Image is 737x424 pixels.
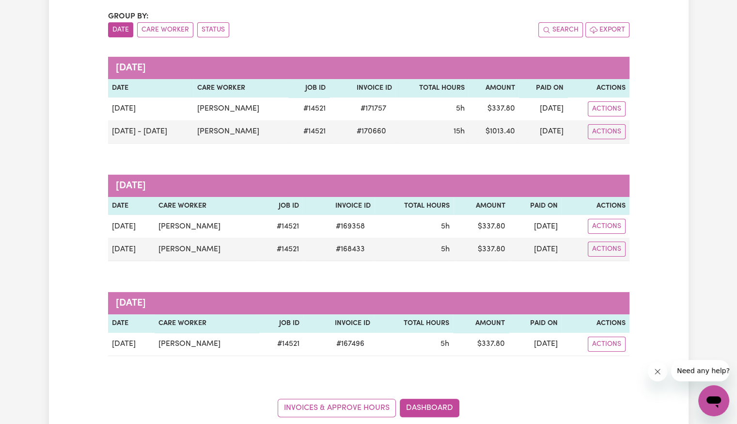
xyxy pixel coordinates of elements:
[562,197,629,215] th: Actions
[396,79,469,98] th: Total Hours
[454,128,465,135] span: 15 hours
[155,197,258,215] th: Care Worker
[588,219,626,234] button: Actions
[454,197,509,215] th: Amount
[454,215,509,238] td: $ 337.80
[258,238,303,261] td: # 14521
[193,79,288,98] th: Care Worker
[330,338,370,350] span: # 167496
[258,215,303,238] td: # 14521
[400,399,459,417] a: Dashboard
[108,175,629,197] caption: [DATE]
[108,22,133,37] button: sort invoices by date
[303,197,375,215] th: Invoice ID
[671,360,729,381] iframe: Message from company
[469,79,519,98] th: Amount
[375,197,454,215] th: Total Hours
[108,314,155,333] th: Date
[562,314,629,333] th: Actions
[259,333,303,356] td: # 14521
[330,244,371,255] span: # 168433
[330,221,371,232] span: # 169358
[278,399,396,417] a: Invoices & Approve Hours
[469,98,519,120] td: $ 337.80
[197,22,229,37] button: sort invoices by paid status
[588,124,626,139] button: Actions
[519,79,567,98] th: Paid On
[108,13,149,20] span: Group by:
[454,238,509,261] td: $ 337.80
[303,314,374,333] th: Invoice ID
[355,103,392,114] span: # 171757
[509,215,562,238] td: [DATE]
[441,245,450,253] span: 5 hours
[351,126,392,137] span: # 170660
[288,79,329,98] th: Job ID
[155,238,258,261] td: [PERSON_NAME]
[288,120,329,144] td: # 14521
[108,197,155,215] th: Date
[509,333,562,356] td: [DATE]
[588,101,626,116] button: Actions
[509,197,562,215] th: Paid On
[519,98,567,120] td: [DATE]
[698,385,729,416] iframe: Button to launch messaging window
[453,314,509,333] th: Amount
[108,79,194,98] th: Date
[538,22,583,37] button: Search
[108,292,629,314] caption: [DATE]
[108,238,155,261] td: [DATE]
[469,120,519,144] td: $ 1013.40
[155,314,258,333] th: Care Worker
[441,223,450,230] span: 5 hours
[137,22,193,37] button: sort invoices by care worker
[6,7,59,15] span: Need any help?
[288,98,329,120] td: # 14521
[193,120,288,144] td: [PERSON_NAME]
[108,120,194,144] td: [DATE] - [DATE]
[155,333,258,356] td: [PERSON_NAME]
[588,242,626,257] button: Actions
[456,105,465,113] span: 5 hours
[509,314,562,333] th: Paid On
[374,314,454,333] th: Total Hours
[258,197,303,215] th: Job ID
[155,215,258,238] td: [PERSON_NAME]
[567,79,629,98] th: Actions
[440,340,449,348] span: 5 hours
[108,333,155,356] td: [DATE]
[329,79,396,98] th: Invoice ID
[108,215,155,238] td: [DATE]
[519,120,567,144] td: [DATE]
[259,314,303,333] th: Job ID
[193,98,288,120] td: [PERSON_NAME]
[108,57,629,79] caption: [DATE]
[588,337,626,352] button: Actions
[453,333,509,356] td: $ 337.80
[585,22,629,37] button: Export
[509,238,562,261] td: [DATE]
[108,98,194,120] td: [DATE]
[648,362,667,381] iframe: Close message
